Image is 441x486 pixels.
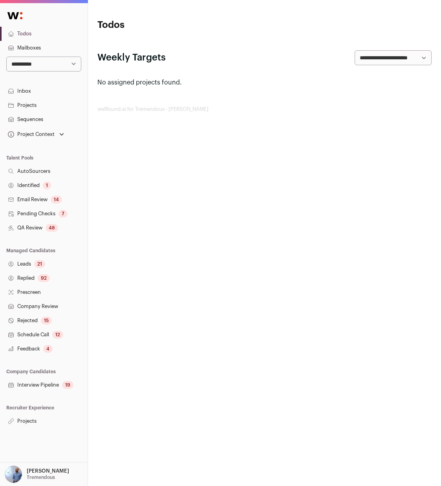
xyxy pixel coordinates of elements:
[97,106,432,112] footer: wellfound:ai for Tremendous - [PERSON_NAME]
[3,466,71,483] button: Open dropdown
[6,131,55,138] div: Project Context
[97,51,166,64] h2: Weekly Targets
[43,182,51,189] div: 1
[43,345,53,353] div: 4
[27,468,69,474] p: [PERSON_NAME]
[46,224,58,232] div: 48
[34,260,45,268] div: 21
[5,466,22,483] img: 97332-medium_jpg
[3,8,27,24] img: Wellfound
[62,381,73,389] div: 19
[97,19,209,31] h1: Todos
[97,78,432,87] p: No assigned projects found.
[38,274,50,282] div: 92
[6,129,66,140] button: Open dropdown
[41,317,52,325] div: 15
[52,331,63,339] div: 12
[51,196,62,204] div: 14
[27,474,55,480] p: Tremendous
[59,210,68,218] div: 7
